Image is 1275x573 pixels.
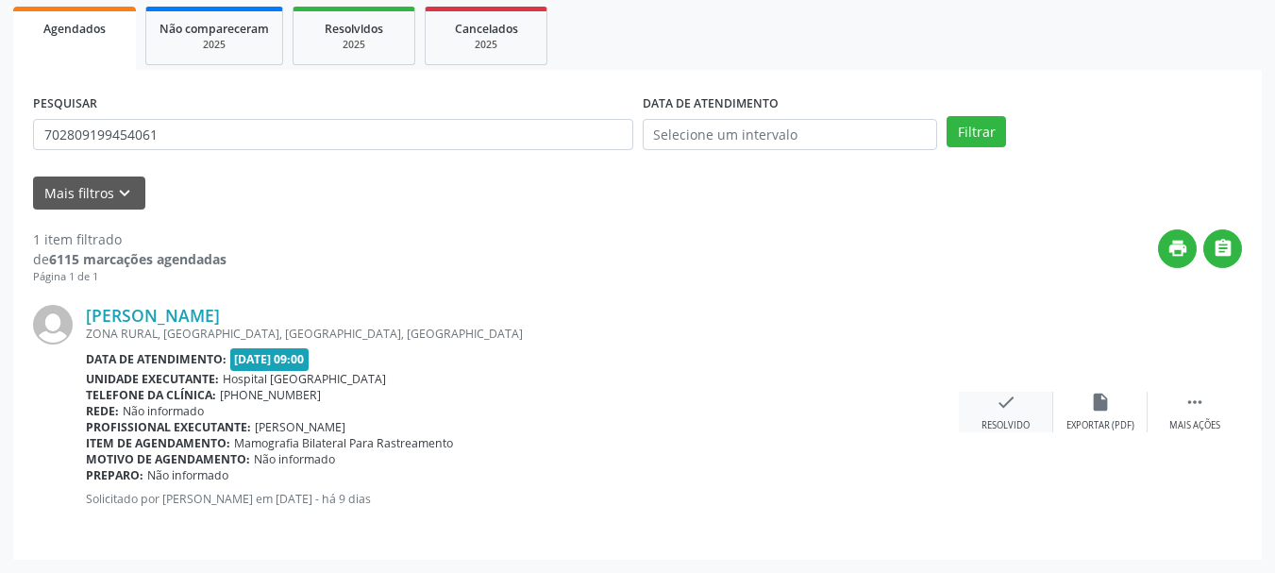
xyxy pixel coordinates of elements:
i:  [1184,392,1205,413]
i:  [1213,238,1233,259]
button: Filtrar [947,116,1006,148]
span: [PERSON_NAME] [255,419,345,435]
b: Profissional executante: [86,419,251,435]
div: ZONA RURAL, [GEOGRAPHIC_DATA], [GEOGRAPHIC_DATA], [GEOGRAPHIC_DATA] [86,326,959,342]
span: Não informado [123,403,204,419]
i: insert_drive_file [1090,392,1111,413]
div: 2025 [307,38,401,52]
div: Mais ações [1169,419,1220,432]
b: Unidade executante: [86,371,219,387]
div: 2025 [159,38,269,52]
b: Item de agendamento: [86,435,230,451]
div: Resolvido [981,419,1030,432]
span: Não compareceram [159,21,269,37]
span: Hospital [GEOGRAPHIC_DATA] [223,371,386,387]
div: Página 1 de 1 [33,269,226,285]
a: [PERSON_NAME] [86,305,220,326]
label: PESQUISAR [33,90,97,119]
b: Rede: [86,403,119,419]
button:  [1203,229,1242,268]
span: Cancelados [455,21,518,37]
div: Exportar (PDF) [1066,419,1134,432]
input: Selecione um intervalo [643,119,938,151]
span: Não informado [254,451,335,467]
input: Nome, CNS [33,119,633,151]
div: 2025 [439,38,533,52]
label: DATA DE ATENDIMENTO [643,90,779,119]
span: [DATE] 09:00 [230,348,310,370]
button: print [1158,229,1197,268]
b: Motivo de agendamento: [86,451,250,467]
button: Mais filtroskeyboard_arrow_down [33,177,145,210]
span: Resolvidos [325,21,383,37]
i: print [1167,238,1188,259]
strong: 6115 marcações agendadas [49,250,226,268]
b: Data de atendimento: [86,351,226,367]
div: de [33,249,226,269]
b: Telefone da clínica: [86,387,216,403]
div: 1 item filtrado [33,229,226,249]
i: keyboard_arrow_down [114,183,135,204]
span: Mamografia Bilateral Para Rastreamento [234,435,453,451]
span: Não informado [147,467,228,483]
b: Preparo: [86,467,143,483]
span: Agendados [43,21,106,37]
img: img [33,305,73,345]
i: check [996,392,1016,413]
p: Solicitado por [PERSON_NAME] em [DATE] - há 9 dias [86,491,959,507]
span: [PHONE_NUMBER] [220,387,321,403]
